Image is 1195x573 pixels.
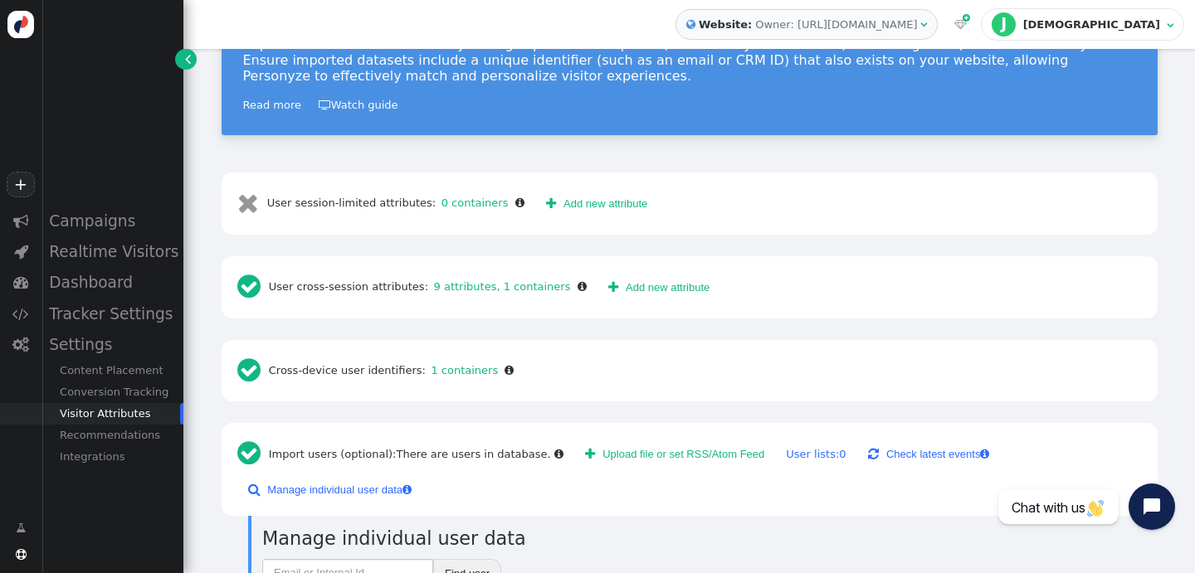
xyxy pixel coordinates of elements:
[546,194,556,213] span: 
[1023,18,1163,32] div: [DEMOGRAPHIC_DATA]
[857,440,1001,469] a: Check latest events
[436,197,508,209] a: 0 containers
[248,480,260,499] span: 
[237,273,269,300] span: 
[980,449,989,459] span: 
[237,476,422,504] a: Manage individual user data
[920,19,927,30] span: 
[695,17,755,33] b: Website:
[41,403,183,425] div: Visitor Attributes
[237,357,269,384] span: 
[16,520,26,537] span: 
[7,172,35,197] a: +
[992,12,1017,37] div: J
[7,11,35,38] img: logo-icon.svg
[175,49,196,70] a: 
[232,267,593,308] div: User cross-session attributes:
[12,337,29,352] span: 
[963,12,970,25] span: 
[232,183,530,224] div: User session-limited attributes:
[428,280,570,293] a: 9 attributes, 1 containers
[185,51,191,67] span: 
[262,525,1158,553] h3: Manage individual user data
[41,329,183,360] div: Settings
[5,514,37,542] a: 
[402,484,412,495] span: 
[13,274,29,290] span: 
[41,206,183,236] div: Campaigns
[597,273,721,301] a: Add new attribute
[12,306,29,322] span: 
[951,17,970,33] a:  
[585,448,595,460] span: 
[578,281,587,292] span: 
[868,444,879,464] span: 
[505,365,514,376] span: 
[41,236,183,267] div: Realtime Visitors
[41,360,183,381] div: Content Placement
[755,17,917,33] div: Owner: [URL][DOMAIN_NAME]
[41,425,183,446] div: Recommendations
[41,267,183,298] div: Dashboard
[786,448,846,460] a: User lists:0
[232,351,519,391] div: Cross-device user identifiers:
[16,549,27,560] span: 
[237,434,269,474] span: 
[426,364,498,376] a: 1 containers
[243,99,301,111] a: Read more
[319,99,398,111] a: Watch guide
[232,434,569,474] div: Import users (optional):
[14,244,28,260] span: 
[397,448,548,460] span: There are users in database
[839,448,846,460] span: 0
[41,299,183,329] div: Tracker Settings
[397,446,551,463] div: .
[1167,20,1173,31] span: 
[574,440,775,469] button: Upload file or set RSS/Atom Feed
[13,213,29,229] span: 
[954,19,967,30] span: 
[41,381,183,403] div: Conversion Tracking
[243,36,1136,84] p: Import customer data effortlessly through spreadsheet uploads, RSS feed synchronization, SFTP int...
[554,449,563,459] span: 
[319,100,331,110] span: 
[608,278,618,297] span: 
[41,446,183,468] div: Integrations
[515,197,524,208] span: 
[237,189,267,216] span: 
[686,17,695,33] span: 
[535,190,659,218] a: Add new attribute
